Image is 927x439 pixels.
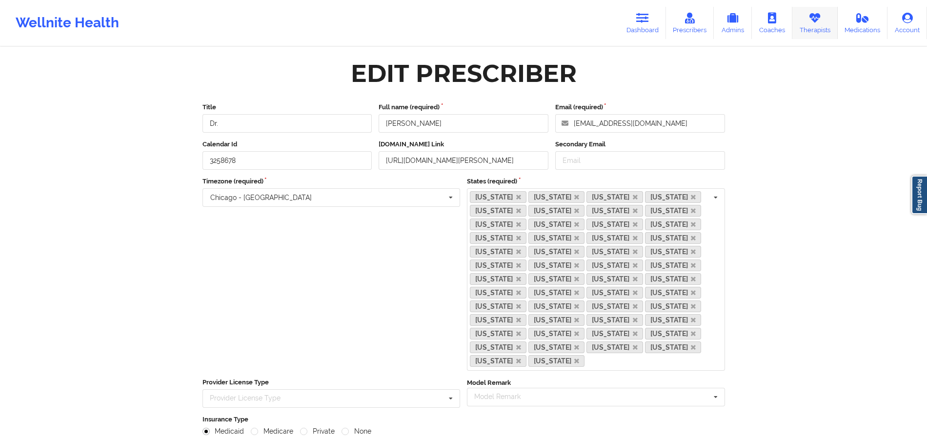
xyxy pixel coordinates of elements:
a: [US_STATE] [645,314,702,326]
a: [US_STATE] [645,191,702,203]
a: [US_STATE] [645,287,702,299]
label: Timezone (required) [202,177,461,186]
a: Prescribers [666,7,714,39]
div: Model Remark [472,391,535,402]
a: [US_STATE] [528,328,585,339]
a: Therapists [792,7,838,39]
a: [US_STATE] [645,205,702,217]
a: [US_STATE] [470,287,526,299]
label: Insurance Type [202,415,725,424]
a: [US_STATE] [645,300,702,312]
input: Email address [555,114,725,133]
a: [US_STATE] [586,219,643,230]
a: [US_STATE] [470,300,526,312]
label: Medicaid [202,427,244,436]
a: [US_STATE] [528,205,585,217]
label: None [342,427,371,436]
a: [US_STATE] [528,246,585,258]
a: Report Bug [911,176,927,214]
label: Provider License Type [202,378,461,387]
a: [US_STATE] [586,205,643,217]
a: [US_STATE] [528,191,585,203]
a: [US_STATE] [586,314,643,326]
input: Title [202,114,372,133]
input: Email [555,151,725,170]
a: Dashboard [619,7,666,39]
a: Account [887,7,927,39]
a: [US_STATE] [586,300,643,312]
a: [US_STATE] [528,219,585,230]
a: [US_STATE] [470,259,526,271]
label: Secondary Email [555,140,725,149]
label: States (required) [467,177,725,186]
a: [US_STATE] [586,191,643,203]
a: [US_STATE] [528,314,585,326]
div: Provider License Type [207,393,295,404]
label: Full name (required) [379,102,548,112]
a: [US_STATE] [586,273,643,285]
label: Calendar Id [202,140,372,149]
a: [US_STATE] [645,273,702,285]
a: [US_STATE] [528,341,585,353]
a: [US_STATE] [470,355,526,367]
input: Full name [379,114,548,133]
a: [US_STATE] [470,219,526,230]
a: [US_STATE] [645,246,702,258]
input: Calendar Id [202,151,372,170]
label: [DOMAIN_NAME] Link [379,140,548,149]
a: [US_STATE] [586,259,643,271]
label: Private [300,427,335,436]
a: [US_STATE] [586,232,643,244]
a: [US_STATE] [645,232,702,244]
a: [US_STATE] [645,328,702,339]
a: [US_STATE] [470,341,526,353]
a: [US_STATE] [645,341,702,353]
a: [US_STATE] [528,273,585,285]
a: [US_STATE] [586,328,643,339]
a: [US_STATE] [470,246,526,258]
a: [US_STATE] [586,246,643,258]
a: [US_STATE] [586,287,643,299]
a: [US_STATE] [470,328,526,339]
a: [US_STATE] [528,259,585,271]
a: Medications [838,7,888,39]
a: Coaches [752,7,792,39]
a: [US_STATE] [470,314,526,326]
label: Title [202,102,372,112]
a: [US_STATE] [470,273,526,285]
a: [US_STATE] [470,205,526,217]
a: [US_STATE] [470,191,526,203]
a: Admins [714,7,752,39]
a: [US_STATE] [645,259,702,271]
a: [US_STATE] [586,341,643,353]
a: [US_STATE] [528,355,585,367]
a: [US_STATE] [645,219,702,230]
a: [US_STATE] [528,287,585,299]
label: Email (required) [555,102,725,112]
div: Edit Prescriber [351,58,577,89]
a: [US_STATE] [528,232,585,244]
a: [US_STATE] [470,232,526,244]
label: Medicare [251,427,293,436]
a: [US_STATE] [528,300,585,312]
div: Chicago - [GEOGRAPHIC_DATA] [210,194,312,201]
label: Model Remark [467,378,511,388]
